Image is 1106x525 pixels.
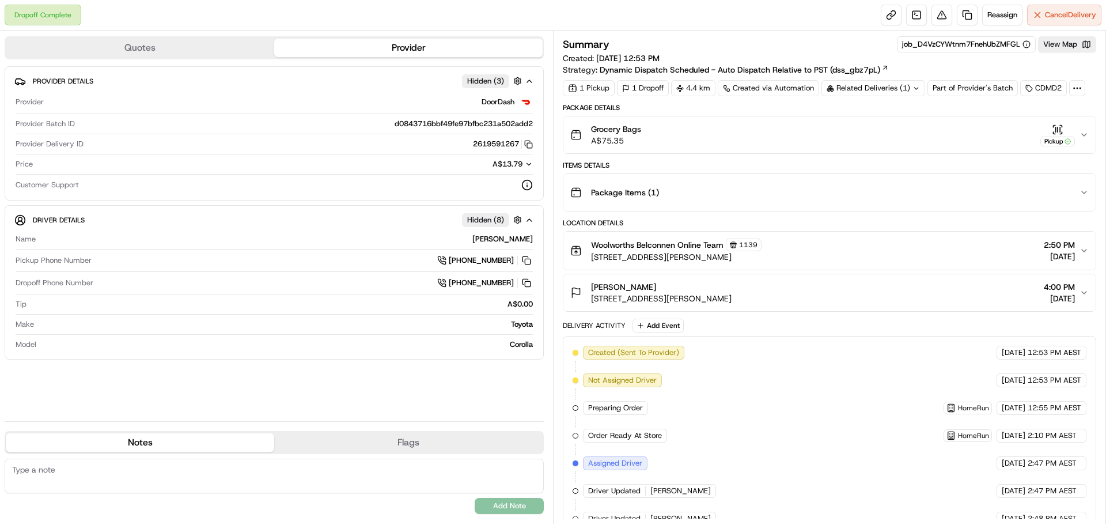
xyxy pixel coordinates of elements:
[650,513,711,524] span: [PERSON_NAME]
[16,299,26,309] span: Tip
[563,232,1096,270] button: Woolworths Belconnen Online Team1139[STREET_ADDRESS][PERSON_NAME]2:50 PM[DATE]
[467,215,504,225] span: Hidden ( 8 )
[462,74,525,88] button: Hidden (3)
[437,254,533,267] a: [PHONE_NUMBER]
[431,159,533,169] button: A$13.79
[16,234,36,244] span: Name
[1040,137,1075,146] div: Pickup
[1002,430,1025,441] span: [DATE]
[563,321,626,330] div: Delivery Activity
[671,80,715,96] div: 4.4 km
[588,430,662,441] span: Order Ready At Store
[1028,458,1077,469] span: 2:47 PM AEST
[563,64,889,75] div: Strategy:
[588,513,641,524] span: Driver Updated
[902,39,1031,50] button: job_D4VzCYWtnm7FnehUbZMFGL
[600,64,880,75] span: Dynamic Dispatch Scheduled - Auto Dispatch Relative to PST (dss_gbz7pL)
[1038,36,1096,52] button: View Map
[739,240,757,250] span: 1139
[1040,124,1075,146] button: Pickup
[718,80,819,96] a: Created via Automation
[16,97,44,107] span: Provider
[588,458,642,469] span: Assigned Driver
[482,97,514,107] span: DoorDash
[16,159,33,169] span: Price
[1028,403,1081,413] span: 12:55 PM AEST
[563,274,1096,311] button: [PERSON_NAME][STREET_ADDRESS][PERSON_NAME]4:00 PM[DATE]
[39,319,533,330] div: Toyota
[449,255,514,266] span: [PHONE_NUMBER]
[14,210,534,229] button: Driver DetailsHidden (8)
[1027,5,1101,25] button: CancelDelivery
[591,281,656,293] span: [PERSON_NAME]
[982,5,1022,25] button: Reassign
[462,213,525,227] button: Hidden (8)
[41,339,533,350] div: Corolla
[467,76,504,86] span: Hidden ( 3 )
[31,299,533,309] div: A$0.00
[650,486,711,496] span: [PERSON_NAME]
[821,80,925,96] div: Related Deliveries (1)
[6,39,274,57] button: Quotes
[1028,430,1077,441] span: 2:10 PM AEST
[600,64,889,75] a: Dynamic Dispatch Scheduled - Auto Dispatch Relative to PST (dss_gbz7pL)
[591,187,659,198] span: Package Items ( 1 )
[493,159,522,169] span: A$13.79
[1028,486,1077,496] span: 2:47 PM AEST
[1028,348,1081,358] span: 12:53 PM AEST
[473,139,533,149] button: 2619591267
[274,39,543,57] button: Provider
[563,80,615,96] div: 1 Pickup
[16,278,93,288] span: Dropoff Phone Number
[1028,375,1081,386] span: 12:53 PM AEST
[596,53,660,63] span: [DATE] 12:53 PM
[449,278,514,288] span: [PHONE_NUMBER]
[958,403,989,413] span: HomeRun
[1002,375,1025,386] span: [DATE]
[591,135,641,146] span: A$75.35
[16,319,34,330] span: Make
[1002,513,1025,524] span: [DATE]
[563,161,1096,170] div: Items Details
[6,433,274,452] button: Notes
[591,239,724,251] span: Woolworths Belconnen Online Team
[14,71,534,90] button: Provider DetailsHidden (3)
[1044,251,1075,262] span: [DATE]
[563,116,1096,153] button: Grocery BagsA$75.35Pickup
[1020,80,1067,96] div: CDMD2
[987,10,1017,20] span: Reassign
[563,174,1096,211] button: Package Items (1)
[563,218,1096,228] div: Location Details
[591,293,732,304] span: [STREET_ADDRESS][PERSON_NAME]
[1044,293,1075,304] span: [DATE]
[632,319,684,333] button: Add Event
[588,348,679,358] span: Created (Sent To Provider)
[1028,513,1077,524] span: 2:48 PM AEST
[1002,486,1025,496] span: [DATE]
[16,139,84,149] span: Provider Delivery ID
[274,433,543,452] button: Flags
[617,80,669,96] div: 1 Dropoff
[395,119,533,129] span: d0843716bbf49fe97bfbc231a502add2
[591,123,641,135] span: Grocery Bags
[1002,403,1025,413] span: [DATE]
[563,52,660,64] span: Created:
[33,216,85,225] span: Driver Details
[1002,348,1025,358] span: [DATE]
[1044,239,1075,251] span: 2:50 PM
[33,77,93,86] span: Provider Details
[40,234,533,244] div: [PERSON_NAME]
[588,403,643,413] span: Preparing Order
[519,95,533,109] img: doordash_logo_v2.png
[16,180,79,190] span: Customer Support
[1045,10,1096,20] span: Cancel Delivery
[16,119,75,129] span: Provider Batch ID
[588,486,641,496] span: Driver Updated
[16,339,36,350] span: Model
[437,277,533,289] a: [PHONE_NUMBER]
